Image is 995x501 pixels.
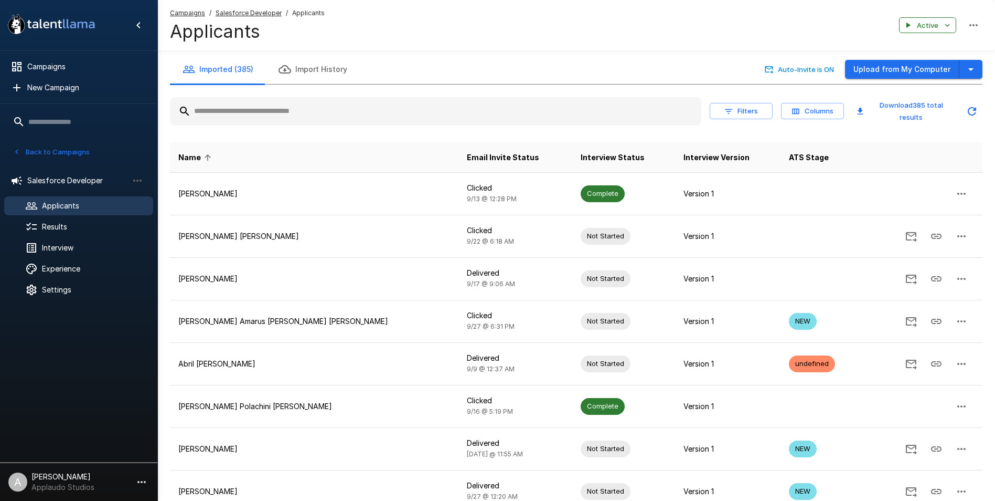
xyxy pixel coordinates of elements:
[581,274,630,284] span: Not Started
[781,103,844,119] button: Columns
[581,316,630,326] span: Not Started
[683,359,772,369] p: Version 1
[467,225,564,236] p: Clicked
[961,101,982,122] button: Updated Today - 10:25 AM
[683,316,772,327] p: Version 1
[683,444,772,454] p: Version 1
[178,231,450,242] p: [PERSON_NAME] [PERSON_NAME]
[292,8,325,18] span: Applicants
[852,97,957,126] button: Download385 total results
[683,274,772,284] p: Version 1
[898,444,924,453] span: Send Invitation
[467,481,564,491] p: Delivered
[467,493,518,500] span: 9/27 @ 12:20 AM
[178,151,215,164] span: Name
[467,280,515,288] span: 9/17 @ 9:06 AM
[216,9,282,17] u: Salesforce Developer
[683,486,772,497] p: Version 1
[581,231,630,241] span: Not Started
[286,8,288,18] span: /
[467,365,515,373] span: 9/9 @ 12:37 AM
[581,151,645,164] span: Interview Status
[581,401,625,411] span: Complete
[683,231,772,242] p: Version 1
[924,444,949,453] span: Copy Interview Link
[898,231,924,240] span: Send Invitation
[467,353,564,363] p: Delivered
[898,316,924,325] span: Send Invitation
[581,359,630,369] span: Not Started
[178,444,450,454] p: [PERSON_NAME]
[178,486,450,497] p: [PERSON_NAME]
[170,20,325,43] h4: Applicants
[899,17,956,34] button: Active
[467,395,564,406] p: Clicked
[789,359,835,369] span: undefined
[178,359,450,369] p: Abril [PERSON_NAME]
[467,195,517,203] span: 9/13 @ 12:28 PM
[467,438,564,448] p: Delivered
[467,408,513,415] span: 9/16 @ 5:19 PM
[710,103,773,119] button: Filters
[581,444,630,454] span: Not Started
[209,8,211,18] span: /
[683,401,772,412] p: Version 1
[683,189,772,199] p: Version 1
[178,189,450,199] p: [PERSON_NAME]
[170,55,266,84] button: Imported (385)
[898,274,924,283] span: Send Invitation
[898,486,924,495] span: Send Invitation
[467,151,539,164] span: Email Invite Status
[467,183,564,193] p: Clicked
[924,231,949,240] span: Copy Interview Link
[789,486,817,496] span: NEW
[581,486,630,496] span: Not Started
[467,450,523,458] span: [DATE] @ 11:55 AM
[467,237,514,245] span: 9/22 @ 6:18 AM
[178,401,450,412] p: [PERSON_NAME] Polachini [PERSON_NAME]
[170,9,205,17] u: Campaigns
[924,316,949,325] span: Copy Interview Link
[683,151,750,164] span: Interview Version
[763,61,837,78] button: Auto-Invite is ON
[581,189,625,199] span: Complete
[924,359,949,368] span: Copy Interview Link
[898,359,924,368] span: Send Invitation
[789,444,817,454] span: NEW
[924,486,949,495] span: Copy Interview Link
[789,316,817,326] span: NEW
[467,310,564,321] p: Clicked
[924,274,949,283] span: Copy Interview Link
[266,55,360,84] button: Import History
[178,316,450,327] p: [PERSON_NAME] Amarus [PERSON_NAME] [PERSON_NAME]
[467,268,564,278] p: Delivered
[789,151,829,164] span: ATS Stage
[178,274,450,284] p: [PERSON_NAME]
[467,322,515,330] span: 9/27 @ 6:31 PM
[845,60,959,79] button: Upload from My Computer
